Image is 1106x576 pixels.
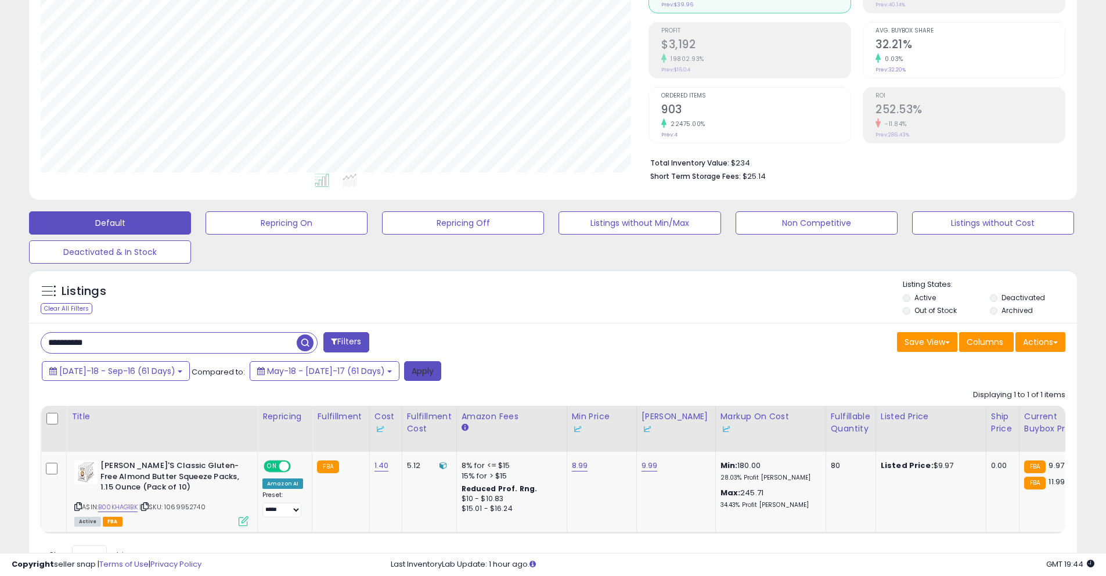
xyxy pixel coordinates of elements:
div: Markup on Cost [720,411,821,435]
div: Fulfillment [317,411,364,423]
img: InventoryLab Logo [720,423,732,435]
div: Some or all of the values in this column are provided from Inventory Lab. [720,423,821,435]
div: 15% for > $15 [462,471,558,481]
small: Prev: $16.04 [661,66,690,73]
div: Some or all of the values in this column are provided from Inventory Lab. [572,423,632,435]
span: [DATE]-18 - Sep-16 (61 Days) [59,365,175,377]
div: Amazon AI [262,478,303,489]
img: 41DCdKNmlAL._SL40_.jpg [74,460,98,484]
div: Fulfillment Cost [407,411,452,435]
div: Preset: [262,491,303,517]
div: Title [71,411,253,423]
div: Some or all of the values in this column are provided from Inventory Lab. [642,423,711,435]
button: Apply [404,361,441,381]
span: 11.99 [1049,476,1065,487]
b: [PERSON_NAME]'S Classic Gluten-Free Almond Butter Squeeze Packs, 1.15 Ounce (Pack of 10) [100,460,242,496]
span: Ordered Items [661,93,851,99]
div: 180.00 [720,460,817,482]
span: Avg. Buybox Share [876,28,1065,34]
span: OFF [289,462,308,471]
h2: 252.53% [876,103,1065,118]
span: ROI [876,93,1065,99]
span: Show: entries [49,549,133,560]
strong: Copyright [12,559,54,570]
div: 0.00 [991,460,1010,471]
div: $9.97 [881,460,977,471]
div: seller snap | | [12,559,201,570]
button: Deactivated & In Stock [29,240,191,264]
div: Listed Price [881,411,981,423]
span: Columns [967,336,1003,348]
a: B00KHAG1BK [98,502,138,512]
div: Repricing [262,411,307,423]
small: FBA [1024,460,1046,473]
small: -11.84% [881,120,907,128]
button: Columns [959,332,1014,352]
h5: Listings [62,283,106,300]
label: Deactivated [1001,293,1045,303]
small: 0.03% [881,55,903,63]
p: Listing States: [903,279,1077,290]
button: Listings without Cost [912,211,1074,235]
div: 8% for <= $15 [462,460,558,471]
a: Privacy Policy [150,559,201,570]
small: 22475.00% [667,120,705,128]
img: InventoryLab Logo [572,423,583,435]
a: 1.40 [374,460,389,471]
div: 80 [831,460,867,471]
div: Last InventoryLab Update: 1 hour ago. [391,559,1094,570]
button: Repricing On [206,211,368,235]
div: $15.01 - $16.24 [462,504,558,514]
div: Displaying 1 to 1 of 1 items [973,390,1065,401]
button: Listings without Min/Max [559,211,720,235]
div: Cost [374,411,397,435]
a: 8.99 [572,460,588,471]
small: 19802.93% [667,55,704,63]
span: 2025-09-17 19:44 GMT [1046,559,1094,570]
button: Repricing Off [382,211,544,235]
div: Min Price [572,411,632,435]
span: May-18 - [DATE]-17 (61 Days) [267,365,385,377]
b: Min: [720,460,738,471]
label: Active [914,293,936,303]
span: 9.97 [1049,460,1064,471]
small: Prev: 4 [661,131,678,138]
span: ON [265,462,279,471]
small: Prev: 286.43% [876,131,909,138]
a: 9.99 [642,460,658,471]
button: May-18 - [DATE]-17 (61 Days) [250,361,399,381]
div: ASIN: [74,460,248,525]
h2: 903 [661,103,851,118]
div: $10 - $10.83 [462,494,558,504]
div: 245.71 [720,488,817,509]
b: Listed Price: [881,460,934,471]
div: Clear All Filters [41,303,92,314]
small: Prev: 32.20% [876,66,906,73]
b: Short Term Storage Fees: [650,171,741,181]
div: [PERSON_NAME] [642,411,711,435]
small: FBA [1024,477,1046,489]
span: Compared to: [192,366,245,377]
button: [DATE]-18 - Sep-16 (61 Days) [42,361,190,381]
b: Max: [720,487,741,498]
span: FBA [103,517,123,527]
div: 5.12 [407,460,448,471]
label: Archived [1001,305,1033,315]
span: Profit [661,28,851,34]
div: Ship Price [991,411,1014,435]
li: $234 [650,155,1057,169]
div: Current Buybox Price [1024,411,1084,435]
small: Prev: 40.14% [876,1,905,8]
small: Amazon Fees. [462,423,469,433]
label: Out of Stock [914,305,957,315]
div: Fulfillable Quantity [831,411,871,435]
span: All listings currently available for purchase on Amazon [74,517,101,527]
button: Filters [323,332,369,352]
h2: 32.21% [876,38,1065,53]
span: | SKU: 1069952740 [139,502,206,512]
img: InventoryLab Logo [642,423,653,435]
div: Some or all of the values in this column are provided from Inventory Lab. [374,423,397,435]
button: Default [29,211,191,235]
button: Save View [897,332,957,352]
b: Reduced Prof. Rng. [462,484,538,494]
